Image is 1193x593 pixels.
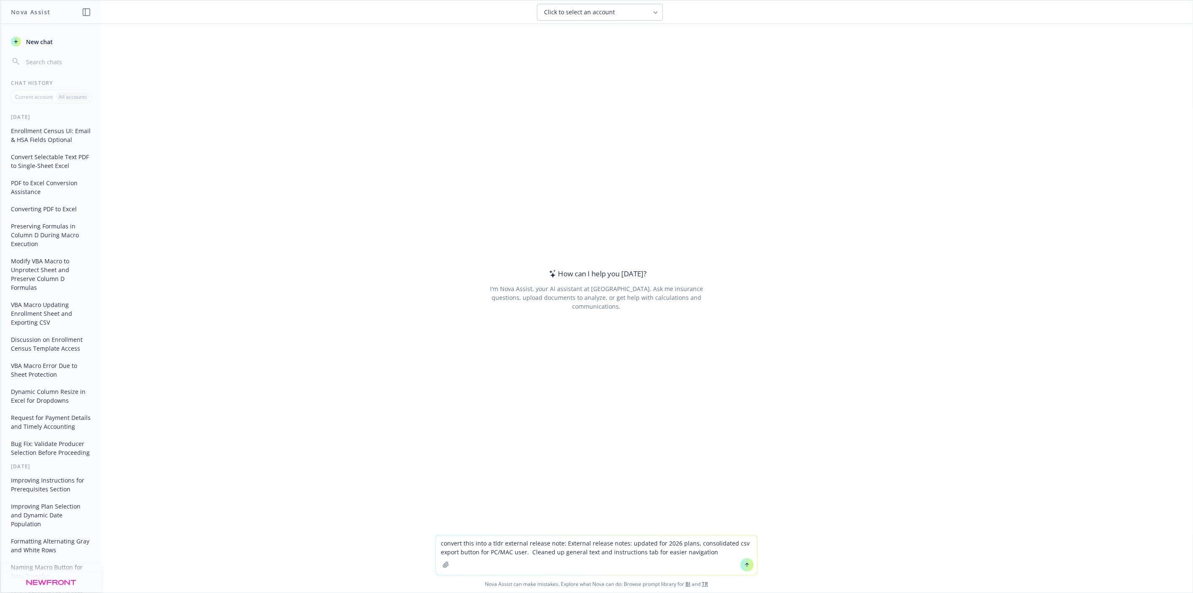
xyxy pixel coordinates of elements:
[685,580,690,588] a: BI
[8,202,94,216] button: Converting PDF to Excel
[537,4,663,21] button: Click to select an account
[15,93,53,100] p: Current account
[8,411,94,433] button: Request for Payment Details and Timely Accounting
[8,499,94,531] button: Improving Plan Selection and Dynamic Date Population
[8,34,94,49] button: New chat
[8,359,94,381] button: VBA Macro Error Due to Sheet Protection
[11,8,50,16] h1: Nova Assist
[8,473,94,496] button: Improving Instructions for Prerequisites Section
[8,534,94,557] button: Formatting Alternating Gray and White Rows
[478,284,714,311] div: I'm Nova Assist, your AI assistant at [GEOGRAPHIC_DATA]. Ask me insurance questions, upload docum...
[547,268,647,279] div: How can I help you [DATE]?
[436,535,757,575] textarea: convert this into a tldr external release note: External release notes: updated for 2026 plans, c...
[8,176,94,199] button: PDF to Excel Conversion Assistance
[8,333,94,355] button: Discussion on Enrollment Census Template Access
[1,463,101,470] div: [DATE]
[8,385,94,407] button: Dynamic Column Resize in Excel for Dropdowns
[8,150,94,173] button: Convert Selectable Text PDF to Single-Sheet Excel
[544,8,615,16] span: Click to select an account
[1,79,101,87] div: Chat History
[8,437,94,459] button: Bug Fix: Validate Producer Selection Before Proceeding
[24,56,91,68] input: Search chats
[8,219,94,251] button: Preserving Formulas in Column D During Macro Execution
[24,37,53,46] span: New chat
[8,254,94,294] button: Modify VBA Macro to Unprotect Sheet and Preserve Column D Formulas
[702,580,708,588] a: TR
[1,113,101,121] div: [DATE]
[8,560,94,583] button: Naming Macro Button for Data Transfer
[8,124,94,147] button: Enrollment Census UI: Email & HSA Fields Optional
[59,93,87,100] p: All accounts
[8,298,94,329] button: VBA Macro Updating Enrollment Sheet and Exporting CSV
[4,575,1189,593] span: Nova Assist can make mistakes. Explore what Nova can do: Browse prompt library for and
